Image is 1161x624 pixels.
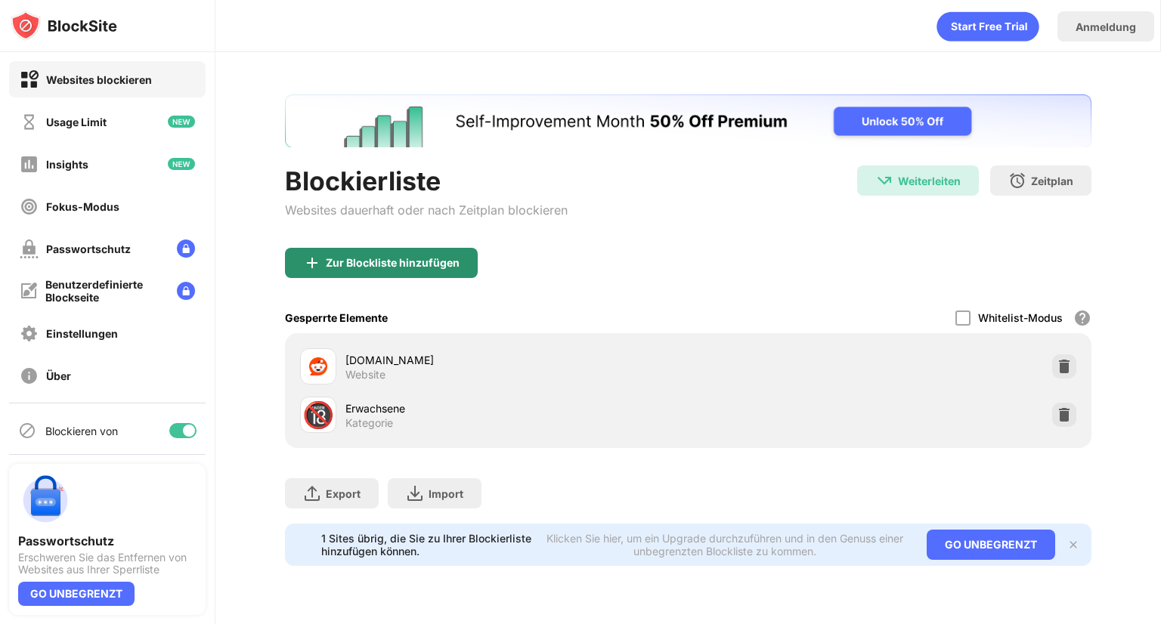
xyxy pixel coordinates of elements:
div: 1 Sites übrig, die Sie zu Ihrer Blockierliste hinzufügen können. [321,532,532,558]
div: Benutzerdefinierte Blockseite [45,278,165,304]
img: customize-block-page-off.svg [20,282,38,300]
div: Gesperrte Elemente [285,311,388,324]
img: new-icon.svg [168,158,195,170]
div: Export [326,487,361,500]
img: settings-off.svg [20,324,39,343]
div: Passwortschutz [18,533,197,548]
div: Insights [46,158,88,171]
img: logo-blocksite.svg [11,11,117,41]
div: Import [429,487,463,500]
div: Fokus-Modus [46,200,119,213]
div: Websites dauerhaft oder nach Zeitplan blockieren [285,202,568,218]
div: [DOMAIN_NAME] [345,352,688,368]
div: Erwachsene [345,400,688,416]
div: Erschweren Sie das Entfernen von Websites aus Ihrer Sperrliste [18,551,197,576]
img: password-protection-off.svg [20,239,39,258]
img: blocking-icon.svg [18,422,36,440]
div: 🔞 [302,400,334,431]
img: block-on.svg [20,70,39,89]
img: x-button.svg [1067,539,1079,551]
div: Einstellungen [46,327,118,340]
img: push-password-protection.svg [18,473,73,527]
div: Über [46,369,71,382]
div: Websites blockieren [46,73,152,86]
img: lock-menu.svg [177,239,195,258]
img: new-icon.svg [168,116,195,128]
img: insights-off.svg [20,155,39,174]
div: Whitelist-Modus [978,311,1063,324]
img: lock-menu.svg [177,282,195,300]
div: Klicken Sie hier, um ein Upgrade durchzuführen und in den Genuss einer unbegrenzten Blockliste zu... [541,532,909,558]
div: Anmeldung [1076,20,1136,33]
img: time-usage-off.svg [20,113,39,131]
div: GO UNBEGRENZT [18,582,135,606]
div: Usage Limit [46,116,107,128]
div: Passwortschutz [46,242,131,255]
div: animation [937,11,1039,42]
iframe: Banner [285,94,1091,147]
div: GO UNBEGRENZT [927,530,1055,560]
div: Blockieren von [45,425,118,437]
img: favicons [309,357,327,375]
img: focus-off.svg [20,197,39,216]
div: Zur Blockliste hinzufügen [326,257,460,269]
div: Zeitplan [1031,175,1073,187]
div: Weiterleiten [898,175,961,187]
div: Website [345,368,385,382]
img: about-off.svg [20,366,39,385]
div: Kategorie [345,416,393,430]
div: Blockierliste [285,165,568,196]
